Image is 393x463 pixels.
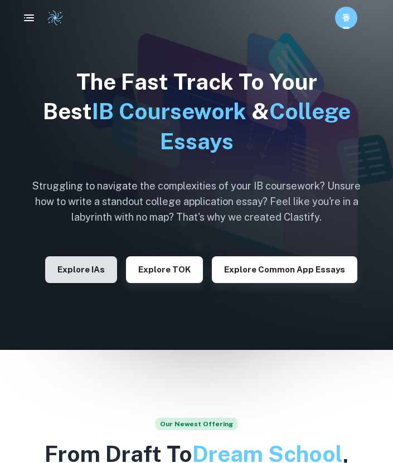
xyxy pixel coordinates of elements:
button: 香脆 [335,7,357,29]
button: Explore IAs [45,256,117,283]
img: Clastify logo [47,9,64,26]
a: Explore TOK [126,264,203,274]
button: Explore Common App essays [212,256,357,283]
a: Explore IAs [45,264,117,274]
h6: Struggling to navigate the complexities of your IB coursework? Unsure how to write a standout col... [24,178,370,225]
a: Clastify logo [40,9,64,26]
h1: The Fast Track To Your Best & [24,67,370,156]
h6: 香脆 [340,12,353,24]
span: College Essays [160,98,351,154]
span: Our Newest Offering [156,418,237,430]
a: Explore Common App essays [212,264,357,274]
span: IB Coursework [92,98,246,124]
button: Explore TOK [126,256,203,283]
